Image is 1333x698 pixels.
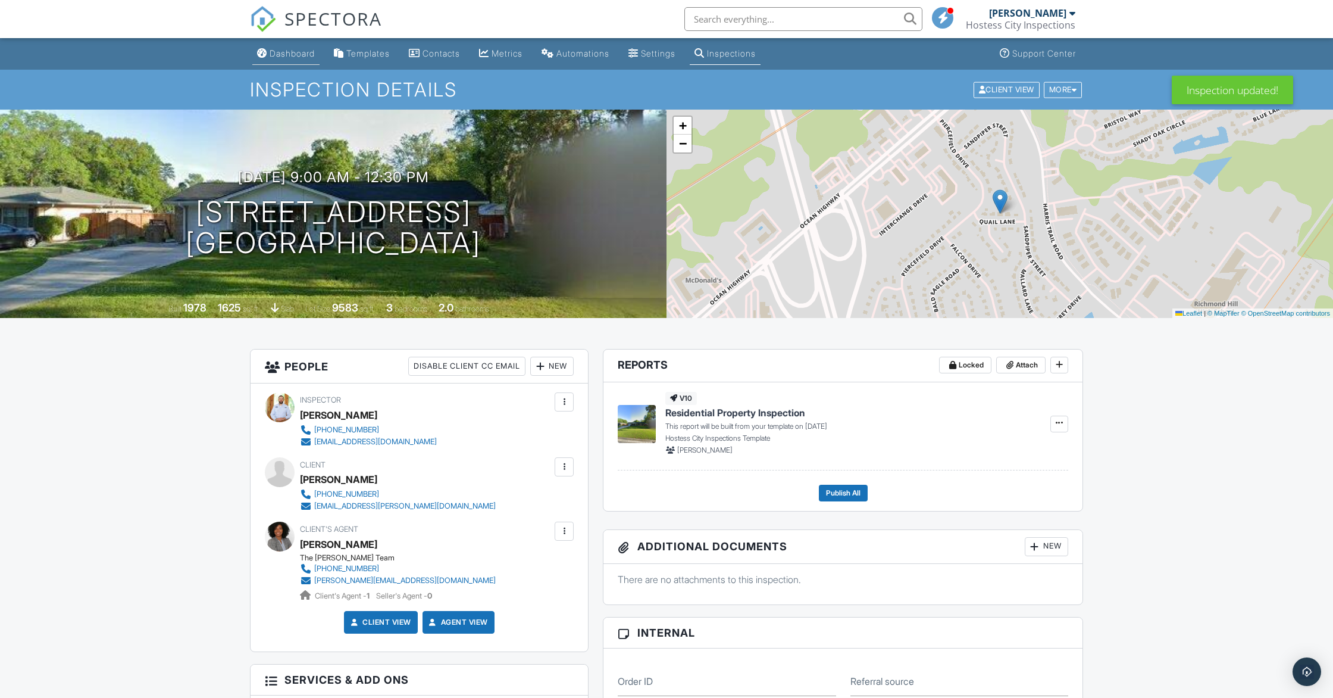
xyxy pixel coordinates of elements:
[252,43,320,65] a: Dashboard
[455,304,489,313] span: bathrooms
[281,304,294,313] span: slab
[300,535,377,553] a: [PERSON_NAME]
[243,304,259,313] span: sq. ft.
[423,48,460,58] div: Contacts
[1207,310,1240,317] a: © MapTiler
[300,553,505,563] div: The [PERSON_NAME] Team
[329,43,395,65] a: Templates
[168,304,182,313] span: Built
[300,395,341,404] span: Inspector
[300,436,437,448] a: [EMAIL_ADDRESS][DOMAIN_NAME]
[300,563,496,575] a: [PHONE_NUMBER]
[679,118,687,133] span: +
[603,530,1082,564] h3: Additional Documents
[1175,310,1202,317] a: Leaflet
[427,616,488,628] a: Agent View
[679,136,687,151] span: −
[850,675,914,688] label: Referral source
[250,79,1083,100] h1: Inspection Details
[972,85,1043,94] a: Client View
[250,6,276,32] img: The Best Home Inspection Software - Spectora
[618,675,653,688] label: Order ID
[641,48,675,58] div: Settings
[1025,537,1068,556] div: New
[300,460,326,469] span: Client
[300,575,496,587] a: [PERSON_NAME][EMAIL_ADDRESS][DOMAIN_NAME]
[250,16,382,41] a: SPECTORA
[1241,310,1330,317] a: © OpenStreetMap contributors
[966,19,1075,31] div: Hostess City Inspections
[1044,82,1082,98] div: More
[300,525,358,534] span: Client's Agent
[346,48,390,58] div: Templates
[989,7,1066,19] div: [PERSON_NAME]
[404,43,465,65] a: Contacts
[603,618,1082,649] h3: Internal
[314,437,437,447] div: [EMAIL_ADDRESS][DOMAIN_NAME]
[530,357,574,376] div: New
[348,616,411,628] a: Client View
[186,197,481,260] h1: [STREET_ADDRESS] [GEOGRAPHIC_DATA]
[284,6,382,31] span: SPECTORA
[427,591,432,600] strong: 0
[314,564,379,574] div: [PHONE_NUMBER]
[314,501,496,511] div: [EMAIL_ADDRESS][PERSON_NAME][DOMAIN_NAME]
[974,82,1040,98] div: Client View
[251,665,588,696] h3: Services & Add ons
[1012,48,1076,58] div: Support Center
[300,424,437,436] a: [PHONE_NUMBER]
[183,301,206,314] div: 1978
[314,490,379,499] div: [PHONE_NUMBER]
[314,576,496,585] div: [PERSON_NAME][EMAIL_ADDRESS][DOMAIN_NAME]
[386,301,393,314] div: 3
[492,48,522,58] div: Metrics
[251,350,588,384] h3: People
[238,169,429,185] h3: [DATE] 9:00 am - 12:30 pm
[314,425,379,435] div: [PHONE_NUMBER]
[556,48,609,58] div: Automations
[993,189,1007,214] img: Marker
[674,135,691,152] a: Zoom out
[218,301,241,314] div: 1625
[690,43,761,65] a: Inspections
[474,43,527,65] a: Metrics
[300,500,496,512] a: [EMAIL_ADDRESS][PERSON_NAME][DOMAIN_NAME]
[707,48,756,58] div: Inspections
[537,43,614,65] a: Automations (Basic)
[270,48,315,58] div: Dashboard
[300,488,496,500] a: [PHONE_NUMBER]
[332,301,358,314] div: 9583
[1172,76,1293,104] div: Inspection updated!
[684,7,922,31] input: Search everything...
[1204,310,1206,317] span: |
[305,304,330,313] span: Lot Size
[1293,658,1321,686] div: Open Intercom Messenger
[439,301,453,314] div: 2.0
[367,591,370,600] strong: 1
[395,304,427,313] span: bedrooms
[624,43,680,65] a: Settings
[360,304,375,313] span: sq.ft.
[618,573,1068,586] p: There are no attachments to this inspection.
[315,591,371,600] span: Client's Agent -
[376,591,432,600] span: Seller's Agent -
[300,406,377,424] div: [PERSON_NAME]
[300,470,377,488] div: [PERSON_NAME]
[674,117,691,135] a: Zoom in
[408,357,525,376] div: Disable Client CC Email
[995,43,1081,65] a: Support Center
